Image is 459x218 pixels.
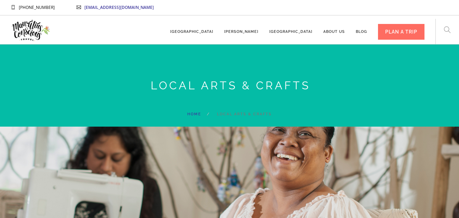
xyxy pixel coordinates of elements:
[224,19,258,38] a: [PERSON_NAME]
[187,112,201,116] a: Home
[11,17,51,43] img: Mauritius Conscious Travel
[269,19,312,38] a: [GEOGRAPHIC_DATA]
[356,19,367,38] a: Blog
[378,24,424,40] div: PLAN A TRIP
[170,19,213,38] a: [GEOGRAPHIC_DATA]
[323,19,345,38] a: About us
[84,4,154,10] a: [EMAIL_ADDRESS][DOMAIN_NAME]
[19,4,55,10] span: [PHONE_NUMBER]
[201,110,272,118] li: Local Arts & Crafts
[35,79,427,92] h3: Local Arts & Crafts
[378,19,424,38] a: PLAN A TRIP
